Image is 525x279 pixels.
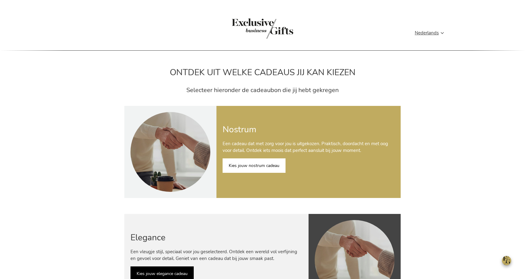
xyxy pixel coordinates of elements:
[161,63,364,82] h2: ONTDEK UIT WELKE CADEAUS JIJ KAN KIEZEN
[130,112,210,192] img: Onboarding_Gifts_Corporate
[415,29,439,37] span: Nederlands
[130,233,302,242] h2: Elegance
[223,141,388,153] span: Een cadeau dat met zorg voor jou is uitgekozen. Praktisch, doordacht en met oog voor detail. Ontd...
[130,249,302,262] p: Een vleugje stijl, speciaal voor jou geselecteerd. Ontdek een wereld vol verfijning en gevoel voo...
[223,124,256,135] span: Nostrum
[223,158,286,173] a: Kies jouw nostrum cadeau
[161,87,364,94] h3: Selecteer hieronder de cadeaubon die jij hebt gekregen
